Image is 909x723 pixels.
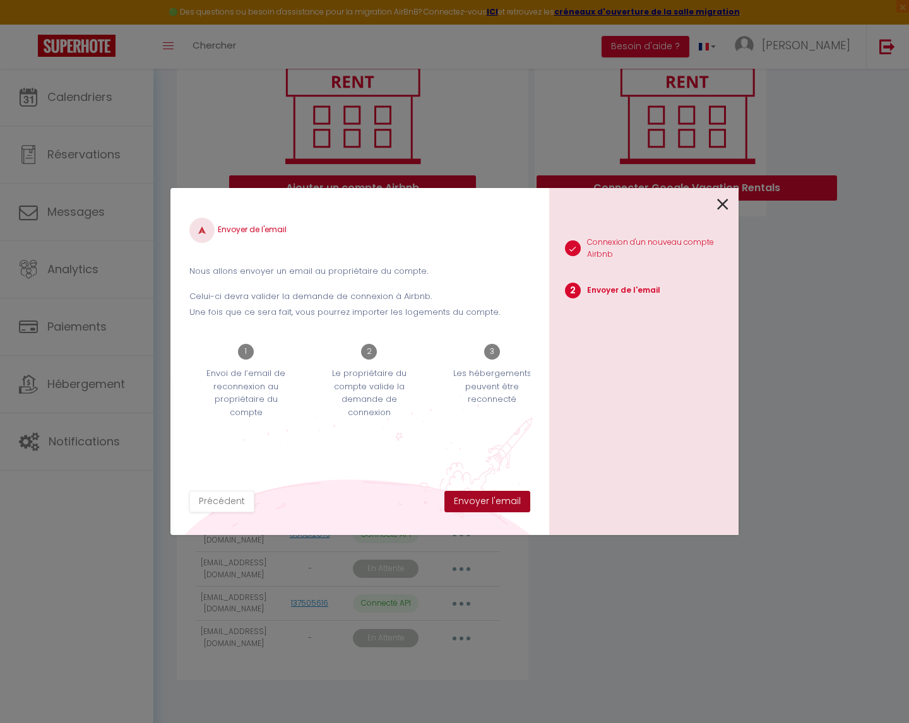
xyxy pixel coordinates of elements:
p: Envoyer de l'email [587,285,660,297]
span: 1 [238,344,254,360]
p: Une fois que ce sera fait, vous pourrez importer les logements du compte. [189,306,530,319]
p: Nous allons envoyer un email au propriétaire du compte. [189,265,530,278]
button: Précédent [189,491,254,512]
p: Le propriétaire du compte valide la demande de connexion [321,367,418,419]
p: Envoi de l’email de reconnexion au propriétaire du compte [198,367,295,419]
span: 2 [565,283,581,298]
button: Envoyer l'email [444,491,530,512]
button: Ouvrir le widget de chat LiveChat [10,5,48,43]
p: Les hébergements peuvent être reconnecté [444,367,541,406]
p: Celui-ci devra valider la demande de connexion à Airbnb. [189,290,530,303]
span: 2 [361,344,377,360]
h4: Envoyer de l'email [189,218,530,243]
iframe: Chat [855,666,900,714]
p: Connexion d'un nouveau compte Airbnb [587,237,739,261]
span: 3 [484,344,500,360]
